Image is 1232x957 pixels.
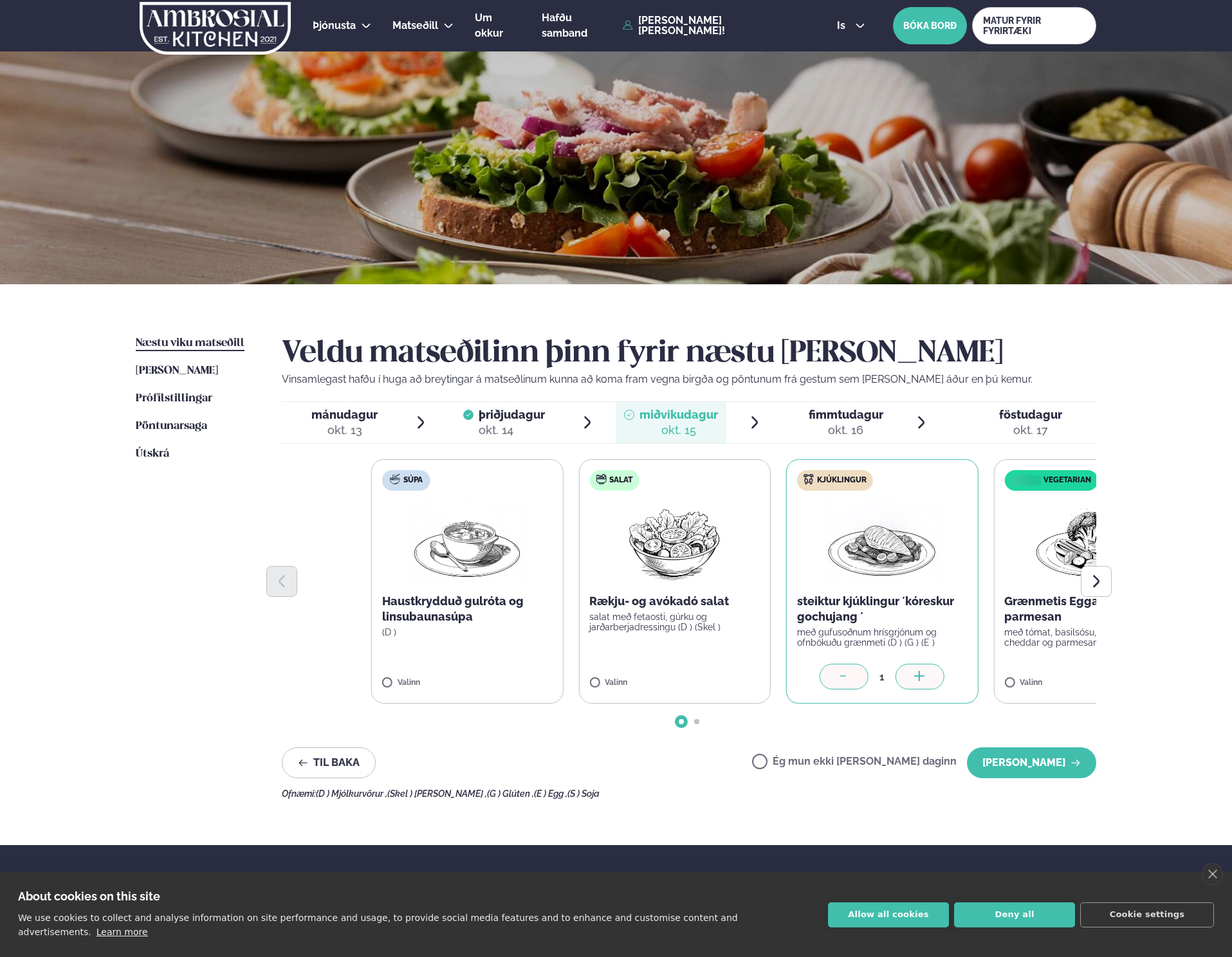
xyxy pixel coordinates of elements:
[311,423,378,438] div: okt. 13
[1080,902,1214,927] button: Cookie settings
[1008,475,1044,487] img: icon
[282,788,1096,799] div: Ofnæmi:
[392,18,438,33] a: Matseðill
[1033,501,1146,583] img: Vegan.png
[567,788,600,799] span: (S ) Soja
[382,627,553,637] p: (D )
[487,788,534,799] span: (G ) Glúten ,
[817,475,867,486] span: Kjúklingur
[382,594,553,624] p: Haustkrydduð gulróta og linsubaunasúpa
[639,423,718,438] div: okt. 15
[311,408,378,421] span: mánudagur
[967,747,1096,778] button: [PERSON_NAME]
[313,18,356,33] a: Þjónusta
[390,474,400,484] img: soup.svg
[534,788,567,799] span: (E ) Egg ,
[999,423,1062,438] div: okt. 17
[972,7,1096,44] a: MATUR FYRIR FYRIRTÆKI
[1004,627,1175,648] p: með tómat, basilsósu, bræddum cheddar og parmesan (D ) (G )
[136,421,207,432] span: Pöntunarsaga
[589,594,760,609] p: Rækju- og avókadó salat
[136,336,244,351] a: Næstu viku matseðill
[893,7,967,44] button: BÓKA BORÐ
[694,719,699,724] span: Go to slide 2
[797,627,968,648] p: með gufusoðnum hrísgrjónum og ofnbökuðu grænmeti (D ) (G ) (E )
[136,419,207,434] a: Pöntunarsaga
[479,423,545,438] div: okt. 14
[282,747,376,778] button: Til baka
[828,902,949,927] button: Allow all cookies
[313,19,356,32] span: Þjónusta
[403,475,423,486] span: Súpa
[282,372,1096,387] p: Vinsamlegast hafðu í huga að breytingar á matseðlinum kunna að koma fram vegna birgða og pöntunum...
[475,12,503,39] span: Um okkur
[136,338,244,349] span: Næstu viku matseðill
[18,889,160,903] strong: About cookies on this site
[392,19,438,32] span: Matseðill
[623,15,807,36] a: [PERSON_NAME] [PERSON_NAME]!
[797,594,968,624] p: steiktur kjúklingur ´kóreskur gochujang ´
[136,448,169,459] span: Útskrá
[316,788,387,799] span: (D ) Mjólkurvörur ,
[809,423,883,438] div: okt. 16
[266,566,297,597] button: Previous slide
[1044,475,1091,486] span: Vegetarian
[479,408,545,421] span: þriðjudagur
[809,408,883,421] span: fimmtudagur
[589,612,760,632] p: salat með fetaosti, gúrku og jarðarberjadressingu (D ) (Skel )
[804,474,814,484] img: chicken.svg
[999,408,1062,421] span: föstudagur
[136,365,218,376] span: [PERSON_NAME]
[542,12,587,39] span: Hafðu samband
[410,501,524,583] img: Soup.png
[869,670,896,684] div: 1
[1202,863,1223,885] a: close
[136,363,218,379] a: [PERSON_NAME]
[827,21,875,31] button: is
[679,719,684,724] span: Go to slide 1
[954,902,1075,927] button: Deny all
[542,10,616,41] a: Hafðu samband
[837,21,849,31] span: is
[18,913,738,937] p: We use cookies to collect and analyse information on site performance and usage, to provide socia...
[97,927,148,937] a: Learn more
[1081,566,1112,597] button: Next slide
[136,446,169,462] a: Útskrá
[618,501,731,583] img: Salad.png
[475,10,520,41] a: Um okkur
[639,408,718,421] span: miðvikudagur
[138,2,292,55] img: logo
[282,336,1096,372] h2: Veldu matseðilinn þinn fyrir næstu [PERSON_NAME]
[387,788,487,799] span: (Skel ) [PERSON_NAME] ,
[609,475,632,486] span: Salat
[596,474,606,484] img: salad.svg
[136,393,212,404] span: Prófílstillingar
[1004,594,1175,624] p: Grænmetis Eggaldin parmesan
[825,501,939,583] img: Chicken-breast.png
[136,391,212,406] a: Prófílstillingar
